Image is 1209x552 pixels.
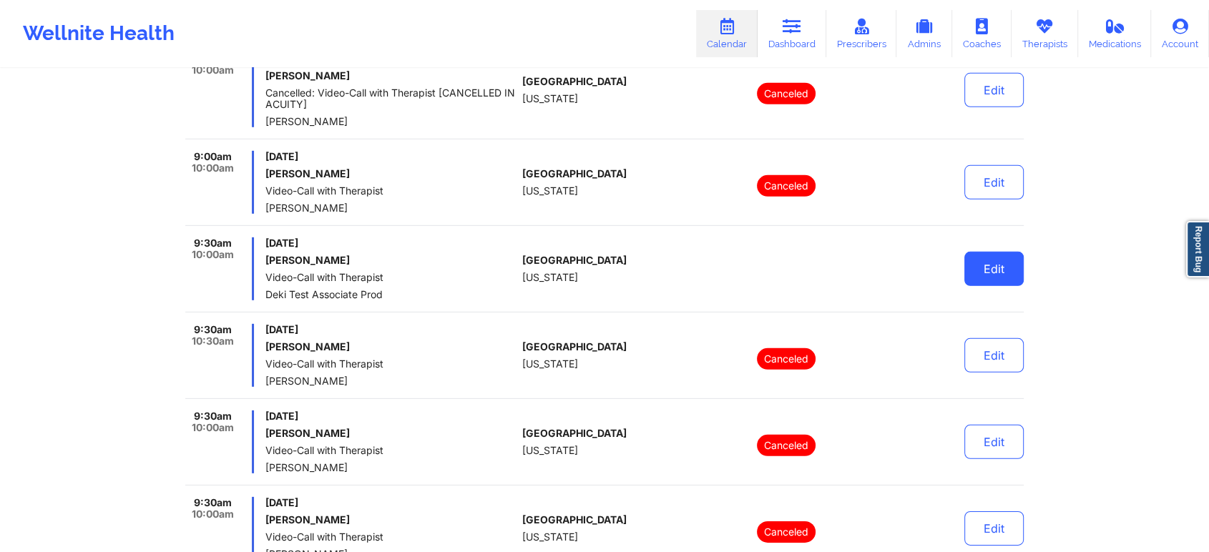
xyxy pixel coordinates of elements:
[194,410,232,422] span: 9:30am
[522,255,627,266] span: [GEOGRAPHIC_DATA]
[194,151,232,162] span: 9:00am
[265,289,517,300] span: Deki Test Associate Prod
[522,514,627,526] span: [GEOGRAPHIC_DATA]
[757,521,816,543] p: Canceled
[265,255,517,266] h6: [PERSON_NAME]
[194,237,232,249] span: 9:30am
[192,249,234,260] span: 10:00am
[522,341,627,353] span: [GEOGRAPHIC_DATA]
[964,165,1024,199] button: Edit
[964,425,1024,459] button: Edit
[265,428,517,439] h6: [PERSON_NAME]
[826,10,897,57] a: Prescribers
[192,508,234,520] span: 10:00am
[265,514,517,526] h6: [PERSON_NAME]
[1078,10,1152,57] a: Medications
[192,64,234,76] span: 10:00am
[522,272,578,283] span: [US_STATE]
[964,73,1024,107] button: Edit
[522,168,627,179] span: [GEOGRAPHIC_DATA]
[265,168,517,179] h6: [PERSON_NAME]
[964,252,1024,286] button: Edit
[1151,10,1209,57] a: Account
[758,10,826,57] a: Dashboard
[194,324,232,335] span: 9:30am
[952,10,1012,57] a: Coaches
[1186,221,1209,277] a: Report Bug
[265,116,517,127] span: [PERSON_NAME]
[265,410,517,422] span: [DATE]
[265,341,517,353] h6: [PERSON_NAME]
[757,83,816,104] p: Canceled
[522,445,578,456] span: [US_STATE]
[522,76,627,87] span: [GEOGRAPHIC_DATA]
[522,358,578,370] span: [US_STATE]
[265,531,517,543] span: Video-Call with Therapist
[192,335,234,347] span: 10:30am
[265,358,517,370] span: Video-Call with Therapist
[265,87,517,110] span: Cancelled: Video-Call with Therapist [CANCELLED IN ACUITY]
[522,428,627,439] span: [GEOGRAPHIC_DATA]
[1012,10,1078,57] a: Therapists
[265,497,517,508] span: [DATE]
[522,93,578,104] span: [US_STATE]
[265,185,517,197] span: Video-Call with Therapist
[192,422,234,433] span: 10:00am
[964,511,1024,546] button: Edit
[265,272,517,283] span: Video-Call with Therapist
[265,70,517,82] h6: [PERSON_NAME]
[265,324,517,335] span: [DATE]
[757,175,816,197] p: Canceled
[265,151,517,162] span: [DATE]
[696,10,758,57] a: Calendar
[522,185,578,197] span: [US_STATE]
[265,202,517,214] span: [PERSON_NAME]
[194,497,232,508] span: 9:30am
[265,445,517,456] span: Video-Call with Therapist
[265,375,517,387] span: [PERSON_NAME]
[896,10,952,57] a: Admins
[757,348,816,370] p: Canceled
[192,162,234,174] span: 10:00am
[757,435,816,456] p: Canceled
[522,531,578,543] span: [US_STATE]
[265,237,517,249] span: [DATE]
[265,462,517,473] span: [PERSON_NAME]
[964,338,1024,373] button: Edit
